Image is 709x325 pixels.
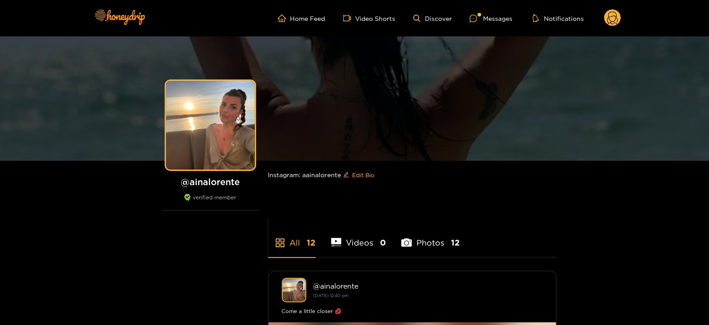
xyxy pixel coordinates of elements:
[275,238,285,248] span: appstore
[343,172,349,178] span: edit
[268,161,557,189] div: Instagram: aainalorente
[341,168,376,182] button: editEdit Bio
[331,217,386,257] li: Videos
[282,278,306,302] img: ainalorente
[278,14,290,22] span: home
[278,14,325,22] a: Home Feed
[353,170,375,179] span: Edit Bio
[343,14,396,22] a: Video Shorts
[268,217,316,257] li: All
[530,14,586,23] button: Notifications
[162,176,259,187] h1: @ ainalorente
[343,14,356,22] span: video-camera
[313,293,349,298] small: [DATE] 12:40 pm
[162,194,259,210] div: verified member
[307,237,316,248] span: 12
[313,282,543,290] div: @ ainalorente
[380,237,386,248] span: 0
[413,15,452,22] a: Discover
[451,237,459,248] span: 12
[282,307,543,316] div: Come a little closer 💋
[470,13,512,24] div: Messages
[401,217,459,257] li: Photos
